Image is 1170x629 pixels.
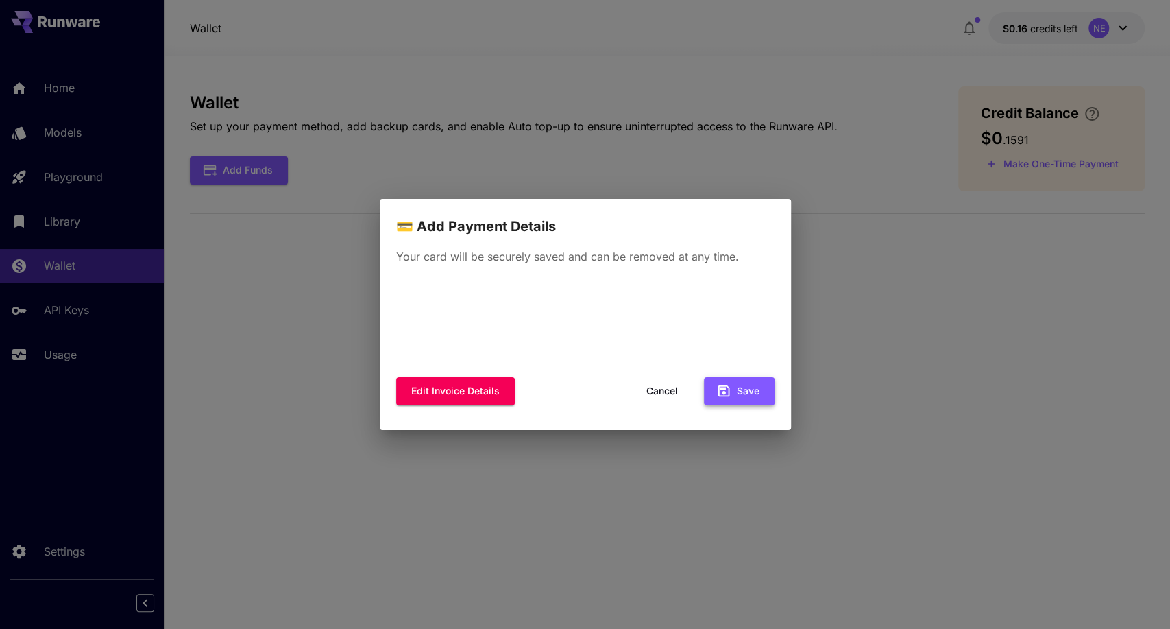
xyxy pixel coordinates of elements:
[631,377,693,405] button: Cancel
[396,377,515,405] button: Edit invoice details
[380,199,791,237] h2: 💳 Add Payment Details
[396,248,775,265] p: Your card will be securely saved and can be removed at any time.
[704,377,775,405] button: Save
[393,278,777,369] iframe: Secure payment input frame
